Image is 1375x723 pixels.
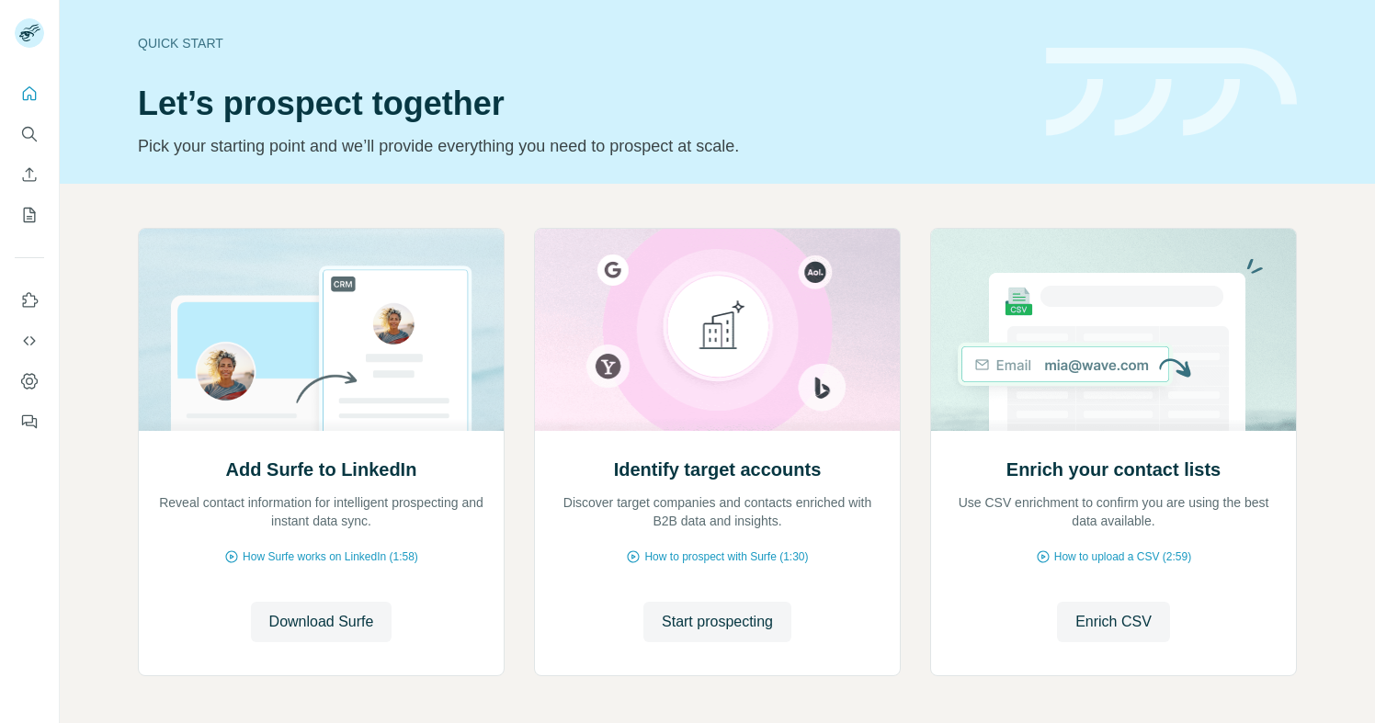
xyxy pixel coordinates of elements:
button: Feedback [15,405,44,438]
span: Download Surfe [269,611,374,633]
div: Quick start [138,34,1024,52]
button: Enrich CSV [1057,602,1170,642]
button: Search [15,118,44,151]
button: Quick start [15,77,44,110]
span: How to upload a CSV (2:59) [1054,548,1191,565]
button: Use Surfe on LinkedIn [15,284,44,317]
button: Enrich CSV [15,158,44,191]
p: Reveal contact information for intelligent prospecting and instant data sync. [157,493,485,530]
h2: Identify target accounts [614,457,822,482]
h1: Let’s prospect together [138,85,1024,122]
button: Dashboard [15,365,44,398]
span: How Surfe works on LinkedIn (1:58) [243,548,418,565]
img: Add Surfe to LinkedIn [138,229,505,431]
p: Pick your starting point and we’ll provide everything you need to prospect at scale. [138,133,1024,159]
p: Discover target companies and contacts enriched with B2B data and insights. [553,493,881,530]
p: Use CSV enrichment to confirm you are using the best data available. [949,493,1278,530]
img: Identify target accounts [534,229,901,431]
img: Enrich your contact lists [930,229,1297,431]
button: Start prospecting [643,602,791,642]
span: How to prospect with Surfe (1:30) [644,548,808,565]
img: banner [1046,48,1297,137]
button: Download Surfe [251,602,392,642]
h2: Add Surfe to LinkedIn [226,457,417,482]
span: Start prospecting [662,611,773,633]
button: Use Surfe API [15,324,44,357]
span: Enrich CSV [1075,611,1152,633]
button: My lists [15,198,44,232]
h2: Enrich your contact lists [1006,457,1221,482]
